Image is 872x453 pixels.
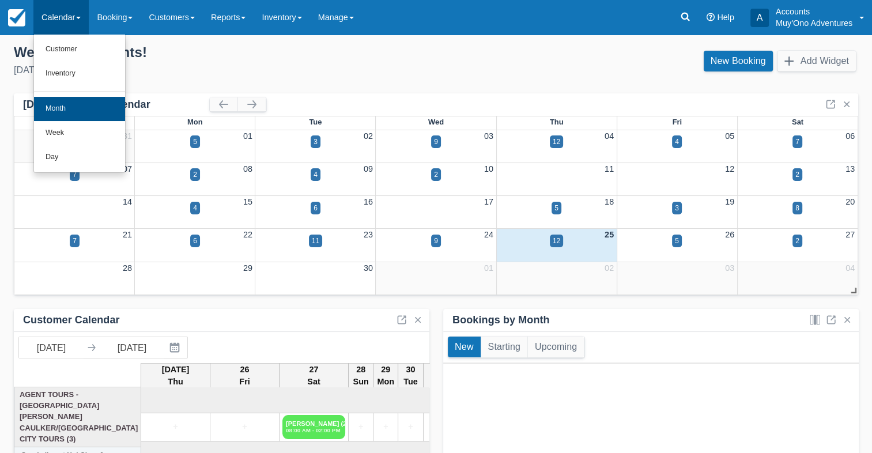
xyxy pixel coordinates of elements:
div: [DATE] Booking Calendar [23,98,210,111]
p: Muy'Ono Adventures [776,17,852,29]
div: 11 [312,236,319,246]
th: 26 Fri [210,363,280,388]
a: 02 [364,131,373,141]
th: 27 Sat [280,363,349,388]
a: 20 [845,197,855,206]
div: Welcome , Accounts ! [14,44,427,61]
div: 2 [434,169,438,180]
a: 07 [123,164,132,173]
span: Wed [428,118,444,126]
a: + [426,421,489,433]
th: 28 Sun [349,363,373,388]
a: 11 [605,164,614,173]
a: 06 [845,131,855,141]
div: 6 [314,203,318,213]
a: 27 [845,230,855,239]
div: A [750,9,769,27]
div: 5 [675,236,679,246]
a: 01 [484,263,493,273]
div: [DATE] [14,63,427,77]
button: New [448,337,481,357]
div: Bookings by Month [452,314,550,327]
a: 15 [243,197,252,206]
span: Sat [792,118,803,126]
a: 21 [123,230,132,239]
div: 12 [553,236,560,246]
div: 9 [434,236,438,246]
a: Day [34,145,125,169]
a: 23 [364,230,373,239]
span: Tue [309,118,322,126]
th: 29 Mon [373,363,398,388]
button: Starting [481,337,527,357]
div: 7 [73,169,77,180]
span: Fri [672,118,682,126]
a: 28 [123,263,132,273]
button: Interact with the calendar and add the check-in date for your trip. [164,337,187,358]
a: 30 [364,263,373,273]
div: 4 [314,169,318,180]
th: [DATE] Thu [141,363,210,388]
a: 05 [725,131,734,141]
div: 8 [795,203,799,213]
a: 29 [243,263,252,273]
a: + [401,421,420,433]
a: Inventory [34,62,125,86]
a: [PERSON_NAME] (2)08:00 AM - 02:00 PM [282,415,345,439]
a: 03 [725,263,734,273]
th: [DATE] Wed [423,363,472,388]
a: 02 [605,263,614,273]
input: Start Date [19,337,84,358]
a: 17 [484,197,493,206]
div: 2 [795,236,799,246]
span: Mon [187,118,203,126]
a: + [376,421,395,433]
a: Week [34,121,125,145]
a: 31 [123,131,132,141]
div: 2 [193,169,197,180]
a: 19 [725,197,734,206]
div: 7 [73,236,77,246]
a: New Booking [704,51,773,71]
i: Help [707,13,715,21]
a: 10 [484,164,493,173]
a: 18 [605,197,614,206]
div: 7 [795,137,799,147]
a: 01 [243,131,252,141]
a: 26 [725,230,734,239]
div: 9 [434,137,438,147]
a: Customer [34,37,125,62]
a: 04 [845,263,855,273]
div: 3 [314,137,318,147]
a: + [213,421,276,433]
a: 24 [484,230,493,239]
div: 5 [554,203,558,213]
div: 4 [675,137,679,147]
a: 16 [364,197,373,206]
p: Accounts [776,6,852,17]
span: Help [717,13,734,22]
a: 09 [364,164,373,173]
input: End Date [100,337,164,358]
a: 08 [243,164,252,173]
div: 12 [553,137,560,147]
a: 14 [123,197,132,206]
th: 30 Tue [398,363,423,388]
a: 13 [845,164,855,173]
button: Upcoming [528,337,584,357]
ul: Calendar [33,35,126,173]
a: + [144,421,207,433]
a: Agent Tours - [GEOGRAPHIC_DATA][PERSON_NAME] Caulker/[GEOGRAPHIC_DATA] City Tours (3) [17,389,138,445]
a: Month [34,97,125,121]
a: 12 [725,164,734,173]
div: 3 [675,203,679,213]
a: 22 [243,230,252,239]
div: 4 [193,203,197,213]
img: checkfront-main-nav-mini-logo.png [8,9,25,27]
div: Customer Calendar [23,314,120,327]
a: + [352,421,370,433]
div: 6 [193,236,197,246]
em: 08:00 AM - 02:00 PM [286,427,342,434]
span: Thu [550,118,564,126]
div: 5 [193,137,197,147]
